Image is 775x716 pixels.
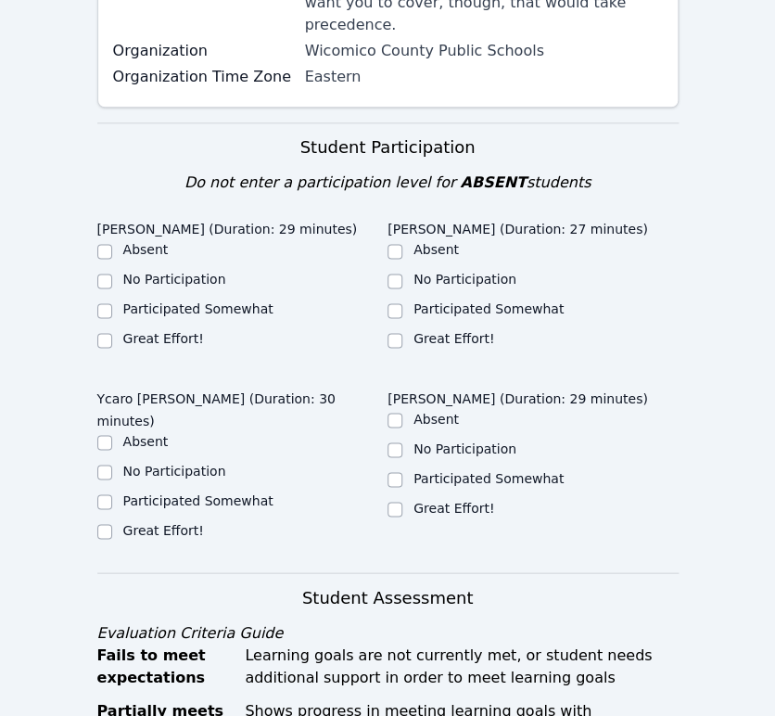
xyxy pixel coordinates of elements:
label: Absent [123,433,169,448]
label: Great Effort! [413,500,494,515]
label: Participated Somewhat [413,470,564,485]
h3: Student Assessment [97,584,679,610]
legend: [PERSON_NAME] (Duration: 27 minutes) [387,212,648,240]
label: Absent [413,411,459,426]
label: Absent [413,242,459,257]
label: Great Effort! [123,331,204,346]
span: ABSENT [460,173,526,191]
legend: [PERSON_NAME] (Duration: 29 minutes) [97,212,358,240]
div: Learning goals are not currently met, or student needs additional support in order to meet learni... [245,644,678,688]
div: Evaluation Criteria Guide [97,621,679,644]
legend: Ycaro [PERSON_NAME] (Duration: 30 minutes) [97,381,388,431]
label: No Participation [123,463,226,478]
label: No Participation [413,441,516,455]
div: Do not enter a participation level for students [97,172,679,194]
div: Fails to meet expectations [97,644,235,688]
label: Participated Somewhat [413,301,564,316]
label: Organization Time Zone [113,66,294,88]
div: Eastern [305,66,663,88]
legend: [PERSON_NAME] (Duration: 29 minutes) [387,381,648,409]
label: Participated Somewhat [123,301,273,316]
label: No Participation [123,272,226,287]
label: Great Effort! [123,522,204,537]
label: Great Effort! [413,331,494,346]
label: Participated Somewhat [123,492,273,507]
div: Wicomico County Public Schools [305,40,663,62]
h3: Student Participation [97,134,679,160]
label: Organization [113,40,294,62]
label: No Participation [413,272,516,287]
label: Absent [123,242,169,257]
